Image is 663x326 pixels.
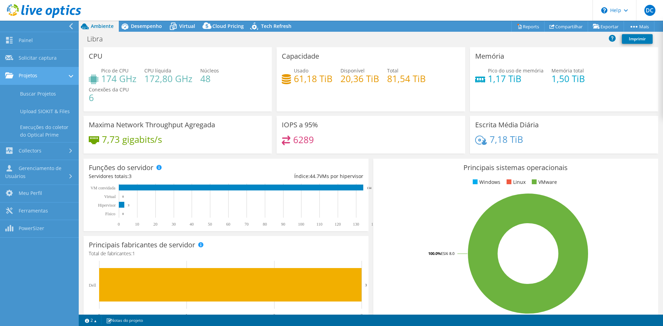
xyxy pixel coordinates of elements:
[475,52,504,60] h3: Memória
[89,94,129,101] h4: 6
[98,203,116,208] text: Hipervisor
[129,173,132,179] span: 3
[340,75,379,82] h4: 20,36 TiB
[132,250,135,257] span: 1
[89,283,96,288] text: Dell
[387,75,426,82] h4: 81,54 TiB
[89,52,103,60] h3: CPU
[294,67,308,74] span: Usado
[294,75,333,82] h4: 61,18 TiB
[310,173,319,179] span: 44.7
[261,23,291,29] span: Tech Refresh
[89,164,153,171] h3: Funções do servidor
[135,222,139,227] text: 10
[91,23,114,29] span: Ambiente
[80,316,102,325] a: 2
[282,121,318,129] h3: IOPS a 95%
[131,23,162,29] span: Desempenho
[441,251,454,256] tspan: ESXi 8.0
[144,67,171,74] span: CPU líquida
[273,313,275,318] text: 2
[282,52,319,60] h3: Capacidade
[226,222,230,227] text: 60
[144,75,192,82] h4: 172,80 GHz
[588,21,624,32] a: Exportar
[622,34,653,44] a: Imprimir
[185,313,188,318] text: 1
[89,250,363,257] h4: Total de fabricantes:
[263,222,267,227] text: 80
[551,67,584,74] span: Memória total
[212,23,244,29] span: Cloud Pricing
[190,222,194,227] text: 40
[335,222,341,227] text: 120
[644,5,655,16] span: DC
[84,35,114,43] h1: Libra
[128,204,129,207] text: 3
[505,178,526,186] li: Linux
[544,21,588,32] a: Compartilhar
[601,7,607,13] svg: \n
[118,222,120,227] text: 0
[89,172,226,180] div: Servidores totais:
[353,222,359,227] text: 130
[471,178,500,186] li: Windows
[488,67,544,74] span: Pico do uso de memória
[488,75,544,82] h4: 1,17 TiB
[428,251,441,256] tspan: 100.0%
[89,121,215,129] h3: Maxima Network Throughput Agregada
[361,313,363,318] text: 3
[153,222,157,227] text: 20
[365,283,367,287] text: 3
[90,186,115,190] text: VM convidada
[624,21,654,32] a: Mais
[200,75,219,82] h4: 48
[475,121,539,129] h3: Escrita Média Diária
[316,222,323,227] text: 110
[281,222,285,227] text: 90
[226,172,363,180] div: Índice: VMs por hipervisor
[89,86,129,93] span: Conexões da CPU
[551,75,585,82] h4: 1,50 TiB
[122,195,124,198] text: 0
[101,316,148,325] a: Notas do projeto
[101,67,128,74] span: Pico de CPU
[511,21,545,32] a: Reports
[89,241,195,249] h3: Principais fabricantes de servidor
[98,313,100,318] text: 0
[530,178,557,186] li: VMware
[102,136,162,143] h4: 7,73 gigabits/s
[172,222,176,227] text: 30
[104,194,116,199] text: Virtual
[244,222,249,227] text: 70
[367,186,372,190] text: 134
[340,67,365,74] span: Disponível
[378,164,653,171] h3: Principais sistemas operacionais
[298,222,304,227] text: 100
[200,67,219,74] span: Núcleos
[208,222,212,227] text: 50
[101,75,136,82] h4: 174 GHz
[122,212,124,216] text: 0
[179,23,195,29] span: Virtual
[387,67,398,74] span: Total
[293,136,314,144] h4: 6289
[105,211,115,216] tspan: Físico
[490,136,523,143] h4: 7,18 TiB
